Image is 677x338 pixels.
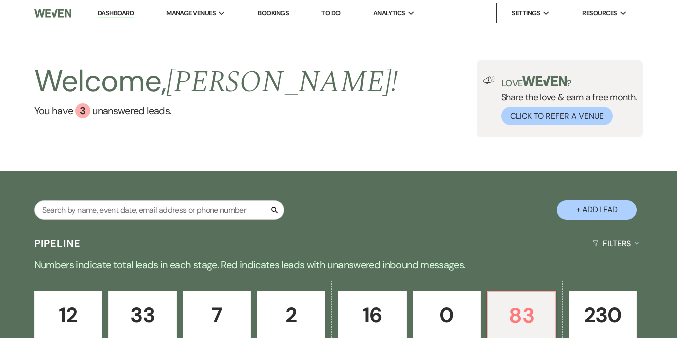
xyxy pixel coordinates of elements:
[582,8,617,18] span: Resources
[557,200,637,220] button: + Add Lead
[263,298,319,332] p: 2
[501,107,613,125] button: Click to Refer a Venue
[494,299,549,332] p: 83
[345,298,400,332] p: 16
[189,298,245,332] p: 7
[373,8,405,18] span: Analytics
[258,9,289,17] a: Bookings
[34,236,81,250] h3: Pipeline
[98,9,134,18] a: Dashboard
[321,9,340,17] a: To Do
[588,230,643,257] button: Filters
[501,76,637,88] p: Love ?
[512,8,540,18] span: Settings
[483,76,495,84] img: loud-speaker-illustration.svg
[41,298,96,332] p: 12
[166,8,216,18] span: Manage Venues
[575,298,631,332] p: 230
[34,3,72,24] img: Weven Logo
[34,60,398,103] h2: Welcome,
[115,298,170,332] p: 33
[522,76,567,86] img: weven-logo-green.svg
[419,298,475,332] p: 0
[75,103,90,118] div: 3
[166,59,398,105] span: [PERSON_NAME] !
[495,76,637,125] div: Share the love & earn a free month.
[34,200,284,220] input: Search by name, event date, email address or phone number
[34,103,398,118] a: You have 3 unanswered leads.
